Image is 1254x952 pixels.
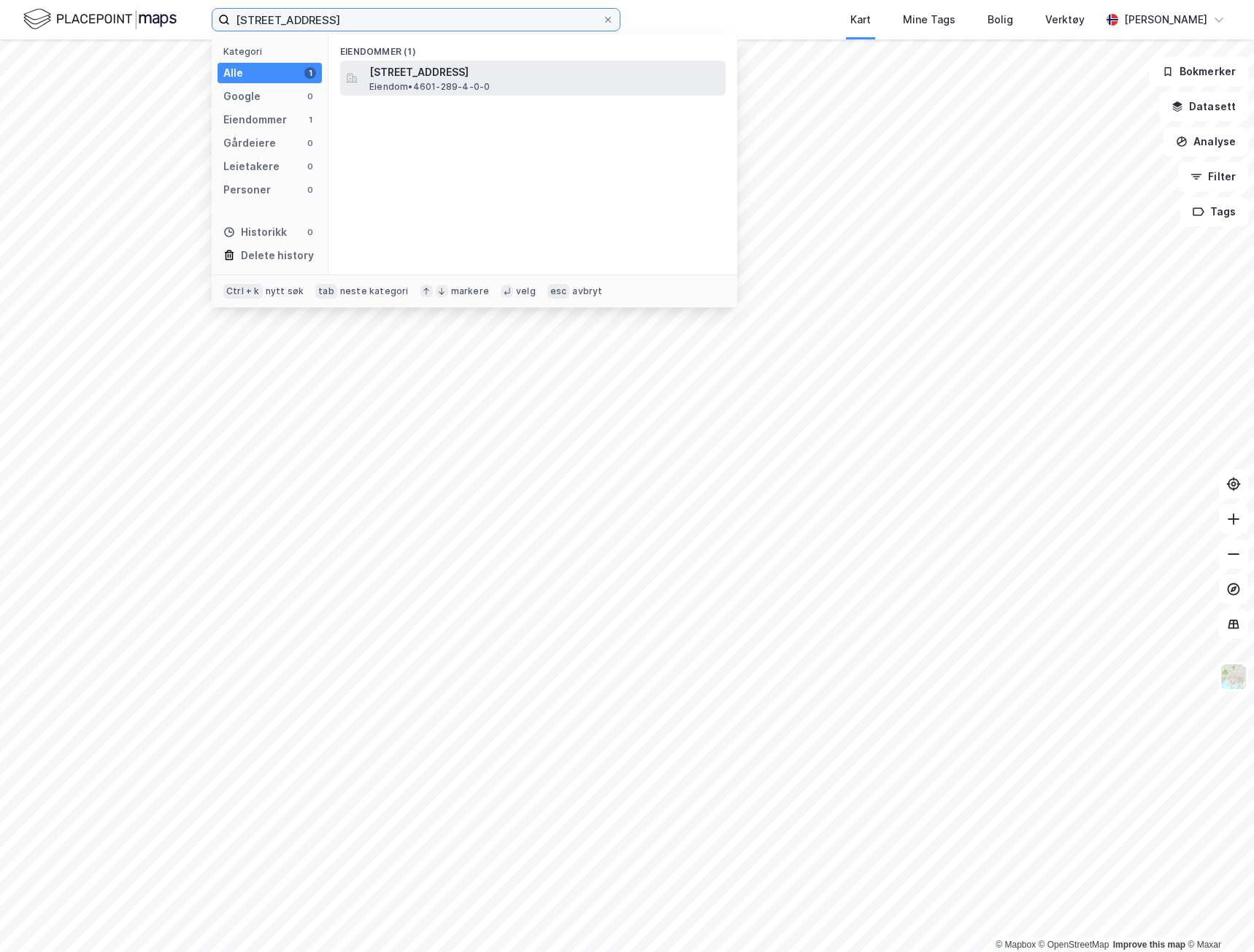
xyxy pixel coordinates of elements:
div: Eiendommer (1) [328,34,737,61]
div: 1 [304,114,316,126]
div: Leietakere [223,158,280,175]
div: 0 [304,226,316,238]
button: Datasett [1159,92,1248,121]
div: Google [223,88,261,105]
div: esc [547,284,570,299]
input: Søk på adresse, matrikkel, gårdeiere, leietakere eller personer [230,9,602,31]
div: [PERSON_NAME] [1124,11,1207,28]
div: Kontrollprogram for chat [1181,882,1254,952]
div: Mine Tags [903,11,955,28]
button: Filter [1178,162,1248,191]
iframe: Chat Widget [1181,882,1254,952]
div: Alle [223,64,243,82]
div: 0 [304,91,316,102]
div: neste kategori [340,285,409,297]
div: nytt søk [266,285,304,297]
div: 0 [304,161,316,172]
a: Improve this map [1113,940,1185,950]
div: 1 [304,67,316,79]
span: Eiendom • 4601-289-4-0-0 [369,81,490,93]
div: Eiendommer [223,111,287,128]
a: Mapbox [996,940,1036,950]
div: Delete history [241,247,314,264]
div: Historikk [223,223,287,241]
div: markere [451,285,489,297]
div: Ctrl + k [223,284,263,299]
span: [STREET_ADDRESS] [369,64,720,81]
a: OpenStreetMap [1039,940,1109,950]
img: logo.f888ab2527a4732fd821a326f86c7f29.svg [23,7,177,32]
div: Kategori [223,46,322,57]
div: Kart [850,11,871,28]
button: Bokmerker [1150,57,1248,86]
div: Bolig [988,11,1013,28]
div: avbryt [572,285,602,297]
div: Personer [223,181,271,199]
div: Verktøy [1045,11,1085,28]
div: tab [315,284,337,299]
button: Tags [1180,197,1248,226]
button: Analyse [1163,127,1248,156]
div: Gårdeiere [223,134,276,152]
div: 0 [304,137,316,149]
img: Z [1220,663,1247,691]
div: velg [516,285,536,297]
div: 0 [304,184,316,196]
